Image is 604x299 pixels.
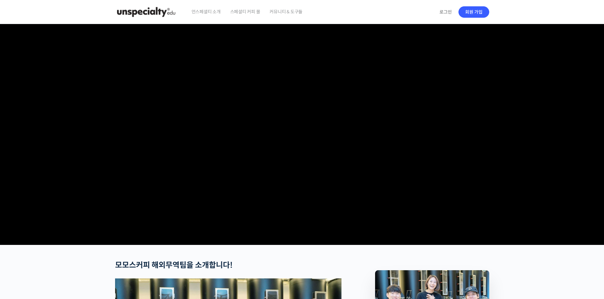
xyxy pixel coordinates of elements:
strong: 모모스커피 해외무역팀을 소개합니다! [115,260,233,270]
a: 회원 가입 [458,6,489,18]
a: 로그인 [436,5,456,19]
